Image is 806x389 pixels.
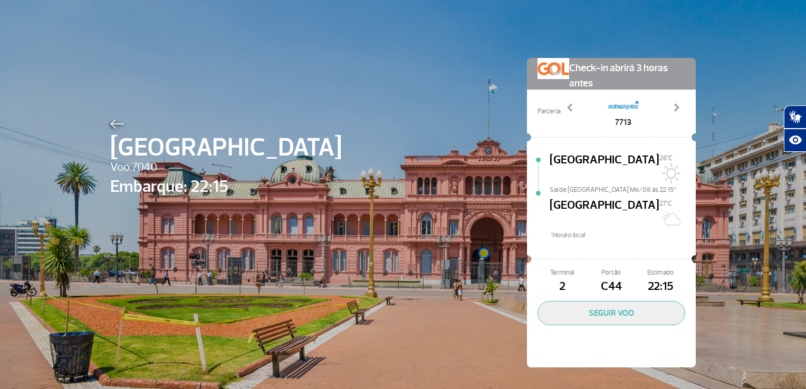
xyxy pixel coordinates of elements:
span: Sai de [GEOGRAPHIC_DATA] Mo/08 às 22:15* [550,185,696,192]
button: SEGUIR VOO [538,301,685,325]
div: Plugin de acessibilidade da Hand Talk. [784,105,806,152]
span: 26°C [659,154,673,162]
span: C44 [587,278,636,296]
span: 7713 [608,116,639,129]
span: [GEOGRAPHIC_DATA] [550,151,659,185]
span: [GEOGRAPHIC_DATA] [110,129,342,167]
span: Embarque: 22:15 [110,174,342,199]
button: Abrir tradutor de língua de sinais. [784,105,806,129]
span: *Horáro local [550,230,696,240]
span: Parceria: [538,106,561,116]
button: Abrir recursos assistivos. [784,129,806,152]
span: Portão [587,268,636,278]
span: 2 [538,278,587,296]
span: [GEOGRAPHIC_DATA] [550,197,659,230]
span: Estimado [636,268,685,278]
span: 27°C [659,199,672,208]
span: Terminal [538,268,587,278]
img: Sol com algumas nuvens [659,208,680,229]
span: Voo 7040 [110,159,342,177]
span: Check-in abrirá 3 horas antes [569,58,685,91]
span: 22:15 [636,278,685,296]
img: Sol [659,163,680,184]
